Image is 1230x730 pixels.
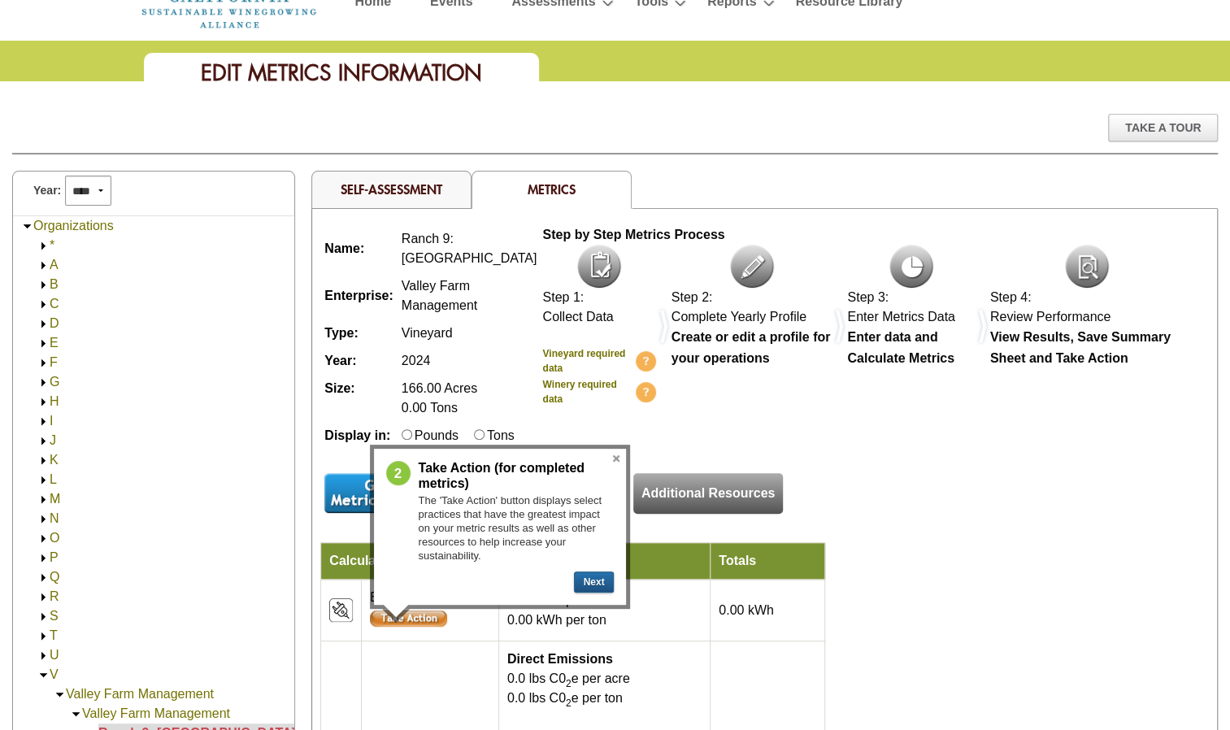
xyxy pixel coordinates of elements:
[324,473,460,513] input: Submit
[37,552,50,564] img: Expand P
[37,415,50,428] img: Expand I
[542,346,655,376] a: Vineyard required data
[386,461,419,485] span: 2
[528,180,576,198] span: Metrics
[50,258,59,272] a: A
[50,375,59,389] a: G
[50,667,59,681] a: V
[321,543,711,580] td: Calculated Metrics
[832,306,847,347] img: dividers.png
[37,240,50,252] img: Expand *
[37,669,50,681] img: Collapse V
[50,316,59,330] a: D
[672,288,832,327] div: Step 2: Complete Yearly Profile
[415,428,459,442] label: Pounds
[975,306,990,347] img: dividers.png
[990,330,1171,365] b: View Results, Save Summary Sheet and Take Action
[33,182,61,199] span: Year:
[50,297,59,311] a: C
[37,454,50,467] img: Expand K
[37,611,50,623] img: Expand S
[37,630,50,642] img: Expand T
[711,543,825,580] td: Totals
[21,220,33,232] img: Collapse Organizations
[37,318,50,330] img: Expand D
[889,245,933,288] img: icon-metrics.png
[37,298,50,311] img: Expand C
[507,593,614,627] span: 0.00 kWh per acre 0.00 kWh per ton
[37,376,50,389] img: Expand G
[990,288,1184,327] div: Step 4: Review Performance
[50,414,53,428] a: I
[33,219,114,232] a: Organizations
[50,453,59,467] a: K
[672,330,831,365] b: Create or edit a profile for your operations
[50,550,59,564] a: P
[341,180,442,198] a: Self-Assessment
[542,348,625,374] b: Vineyard required data
[37,513,50,525] img: Expand N
[54,689,66,701] img: Collapse Valley Farm Management
[50,336,59,350] a: E
[566,678,572,689] sub: 2
[37,571,50,584] img: Expand Q
[320,375,397,422] td: Size:
[507,652,613,666] b: Direct Emissions
[320,319,397,347] td: Type:
[66,687,214,701] a: Valley Farm Management
[847,288,974,327] div: Step 3: Enter Metrics Data
[37,532,50,545] img: Expand O
[402,354,431,367] span: 2024
[50,570,59,584] a: Q
[50,355,58,369] a: F
[542,379,616,405] b: Winery required data
[37,493,50,506] img: Expand M
[50,511,59,525] a: N
[370,611,447,627] input: Submit
[320,347,397,375] td: Year:
[50,433,56,447] a: J
[70,708,82,720] img: Collapse Valley Farm Management
[50,472,57,486] a: L
[37,474,50,486] img: Expand L
[730,245,774,288] img: icon-complete-profile.png
[50,277,59,291] a: B
[542,377,655,406] a: Winery required data
[50,531,59,545] a: O
[50,628,58,642] a: T
[419,460,602,491] h3: Take Action (for completed metrics)
[419,487,614,563] div: The 'Take Action' button displays select practices that have the greatest impact on your metric r...
[574,571,613,593] button: Next
[402,232,537,265] span: Ranch 9: [GEOGRAPHIC_DATA]
[37,650,50,662] img: Expand U
[50,589,59,603] a: R
[37,435,50,447] img: Expand J
[487,428,515,442] label: Tons
[50,492,60,506] a: M
[847,330,954,365] b: Enter data and Calculate Metrics
[542,288,655,327] div: Step 1: Collect Data
[1108,114,1218,141] div: Take A Tour
[37,337,50,350] img: Expand E
[633,473,783,514] a: Additional Resources
[50,609,59,623] a: S
[566,697,572,709] sub: 2
[402,326,453,340] span: Vineyard
[201,59,482,87] span: Edit Metrics Information
[37,357,50,369] img: Expand F
[37,396,50,408] img: Expand H
[1065,245,1109,288] img: icon-review.png
[402,279,477,312] span: Valley Farm Management
[37,591,50,603] img: Expand R
[82,706,230,720] a: Valley Farm Management
[50,648,59,662] a: U
[362,580,499,641] td: Energy Intensity
[329,598,353,622] img: icon_resources_energy-2.png
[37,259,50,272] img: Expand A
[577,245,621,288] img: icon-collect-data.png
[37,279,50,291] img: Expand B
[719,603,774,617] span: 0.00 kWh
[320,225,397,272] td: Name:
[542,228,724,241] b: Step by Step Metrics Process
[402,381,477,415] span: 166.00 Acres 0.00 Tons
